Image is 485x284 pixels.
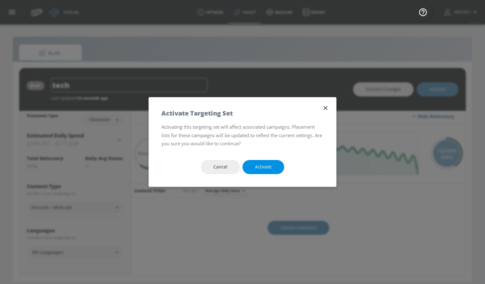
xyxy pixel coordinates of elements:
button: Cancel [201,160,240,174]
h5: Activate Targeting Set [161,110,233,116]
span: Activate [255,163,272,171]
p: Activating this targeting set will affect associated campaigns. Placement lists for these campaig... [161,123,324,147]
button: Activate [242,160,284,174]
span: Cancel [213,163,227,171]
button: Open Resource Center [414,3,432,21]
